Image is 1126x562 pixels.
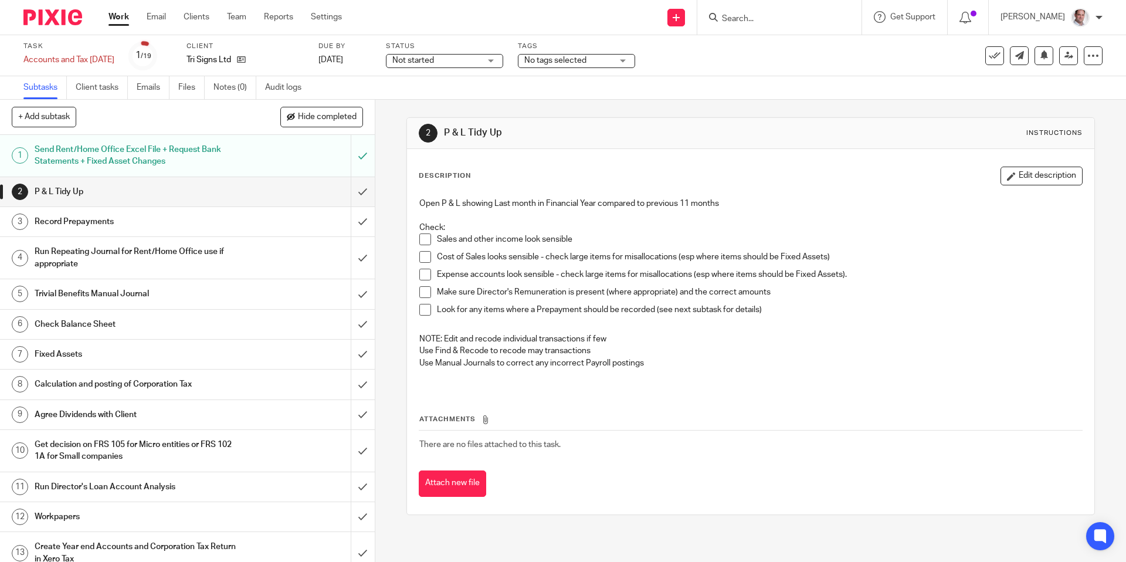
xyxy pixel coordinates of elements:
[137,76,169,99] a: Emails
[35,243,238,273] h1: Run Repeating Journal for Rent/Home Office use if appropriate
[1000,167,1083,185] button: Edit description
[437,286,1081,298] p: Make sure Director's Remuneration is present (where appropriate) and the correct amounts
[721,14,826,25] input: Search
[386,42,503,51] label: Status
[264,11,293,23] a: Reports
[178,76,205,99] a: Files
[419,441,561,449] span: There are no files attached to this task.
[12,376,28,392] div: 8
[35,346,238,363] h1: Fixed Assets
[147,11,166,23] a: Email
[437,251,1081,263] p: Cost of Sales looks sensible - check large items for misallocations (esp where items should be Fi...
[318,56,343,64] span: [DATE]
[419,470,486,497] button: Attach new file
[35,478,238,496] h1: Run Director's Loan Account Analysis
[23,9,82,25] img: Pixie
[227,11,246,23] a: Team
[35,375,238,393] h1: Calculation and posting of Corporation Tax
[35,316,238,333] h1: Check Balance Sheet
[23,54,114,66] div: Accounts and Tax 31 Jan 2025
[12,286,28,302] div: 5
[419,333,1081,345] p: NOTE: Edit and recode individual transactions if few
[1071,8,1090,27] img: Munro%20Partners-3202.jpg
[141,53,151,59] small: /19
[213,76,256,99] a: Notes (0)
[524,56,586,65] span: No tags selected
[318,42,371,51] label: Due by
[35,508,238,526] h1: Workpapers
[35,213,238,231] h1: Record Prepayments
[135,49,151,62] div: 1
[12,147,28,164] div: 1
[12,214,28,230] div: 3
[1026,128,1083,138] div: Instructions
[265,76,310,99] a: Audit logs
[419,198,1081,209] p: Open P & L showing Last month in Financial Year compared to previous 11 months
[392,56,434,65] span: Not started
[35,141,238,171] h1: Send Rent/Home Office Excel File + Request Bank Statements + Fixed Asset Changes
[437,233,1081,245] p: Sales and other income look sensible
[444,127,776,139] h1: P & L Tidy Up
[12,479,28,495] div: 11
[437,269,1081,280] p: Expense accounts look sensible - check large items for misallocations (esp where items should be ...
[518,42,635,51] label: Tags
[12,545,28,561] div: 13
[12,184,28,200] div: 2
[890,13,935,21] span: Get Support
[12,442,28,459] div: 10
[419,345,1081,357] p: Use Find & Recode to recode may transactions
[298,113,357,122] span: Hide completed
[12,346,28,363] div: 7
[419,222,1081,233] p: Check:
[280,107,363,127] button: Hide completed
[12,316,28,333] div: 6
[35,436,238,466] h1: Get decision on FRS 105 for Micro entities or FRS 102 1A for Small companies
[23,54,114,66] div: Accounts and Tax [DATE]
[76,76,128,99] a: Client tasks
[12,107,76,127] button: + Add subtask
[437,304,1081,316] p: Look for any items where a Prepayment should be recorded (see next subtask for details)
[184,11,209,23] a: Clients
[1000,11,1065,23] p: [PERSON_NAME]
[12,250,28,266] div: 4
[108,11,129,23] a: Work
[419,124,437,143] div: 2
[35,285,238,303] h1: Trivial Benefits Manual Journal
[12,509,28,525] div: 12
[186,54,231,66] p: Tri Signs Ltd
[35,406,238,424] h1: Agree Dividends with Client
[23,42,114,51] label: Task
[419,357,1081,369] p: Use Manual Journals to correct any incorrect Payroll postings
[311,11,342,23] a: Settings
[23,76,67,99] a: Subtasks
[186,42,304,51] label: Client
[12,407,28,423] div: 9
[419,171,471,181] p: Description
[419,416,476,422] span: Attachments
[35,183,238,201] h1: P & L Tidy Up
